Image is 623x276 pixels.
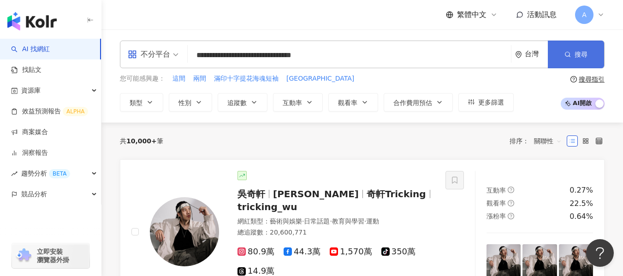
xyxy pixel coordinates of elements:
div: BETA [49,169,70,178]
span: 滿印十字提花海魂短袖 [214,74,279,83]
span: 奇軒Tricking [367,188,426,200]
span: 教育與學習 [332,217,364,225]
span: 運動 [366,217,379,225]
span: 吳奇軒 [237,188,265,200]
span: 1,570萬 [330,247,372,257]
button: 觀看率 [328,93,378,112]
span: A [582,10,587,20]
div: 網紅類型 ： [237,217,434,226]
span: [PERSON_NAME] [273,188,359,200]
span: 350萬 [381,247,415,257]
a: chrome extension立即安裝 瀏覽器外掛 [12,243,89,268]
span: · [364,217,366,225]
span: 性別 [178,99,191,106]
span: question-circle [508,187,514,193]
span: 資源庫 [21,80,41,101]
span: appstore [128,50,137,59]
div: 台灣 [525,50,548,58]
div: 22.5% [570,199,593,209]
span: 這間 [172,74,185,83]
button: 互動率 [273,93,323,112]
button: 滿印十字提花海魂短袖 [214,74,279,84]
span: 兩間 [193,74,206,83]
span: 藝術與娛樂 [270,217,302,225]
span: 類型 [130,99,142,106]
span: 關聯性 [534,134,562,148]
span: 80.9萬 [237,247,274,257]
span: 日常話題 [304,217,330,225]
span: 14.9萬 [237,266,274,276]
iframe: Help Scout Beacon - Open [586,239,614,267]
button: 類型 [120,93,163,112]
span: 您可能感興趣： [120,74,165,83]
span: 搜尋 [575,51,587,58]
button: 搜尋 [548,41,604,68]
span: 觀看率 [487,200,506,207]
img: logo [7,12,57,30]
span: question-circle [508,200,514,206]
button: 合作費用預估 [384,93,453,112]
span: tricking_wu [237,201,297,212]
span: 互動率 [283,99,302,106]
span: 44.3萬 [284,247,320,257]
span: question-circle [570,76,577,82]
a: searchAI 找網紅 [11,45,50,54]
button: 追蹤數 [218,93,267,112]
div: 0.64% [570,211,593,222]
span: [GEOGRAPHIC_DATA] [286,74,354,83]
a: 效益預測報告ALPHA [11,107,88,116]
button: 兩間 [193,74,207,84]
span: 追蹤數 [227,99,247,106]
div: 搜尋指引 [579,76,605,83]
button: 更多篩選 [458,93,514,112]
button: [GEOGRAPHIC_DATA] [286,74,355,84]
div: 總追蹤數 ： 20,600,771 [237,228,434,237]
div: 共 筆 [120,137,163,145]
a: 洞察報告 [11,148,48,158]
span: 活動訊息 [527,10,557,19]
span: question-circle [508,213,514,219]
span: · [330,217,332,225]
span: 合作費用預估 [393,99,432,106]
a: 找貼文 [11,65,42,75]
span: 更多篩選 [478,99,504,106]
img: KOL Avatar [150,197,219,266]
div: 不分平台 [128,47,170,62]
span: 立即安裝 瀏覽器外掛 [37,247,69,264]
span: 繁體中文 [457,10,487,20]
span: 趨勢分析 [21,163,70,184]
span: environment [515,51,522,58]
div: 排序： [510,134,567,148]
div: 0.27% [570,185,593,195]
button: 性別 [169,93,212,112]
span: 觀看率 [338,99,357,106]
span: 互動率 [487,187,506,194]
img: chrome extension [15,248,33,263]
span: 10,000+ [126,137,157,145]
button: 這間 [172,74,186,84]
span: 漲粉率 [487,212,506,220]
a: 商案媒合 [11,128,48,137]
span: · [302,217,304,225]
span: rise [11,170,18,177]
span: 競品分析 [21,184,47,205]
